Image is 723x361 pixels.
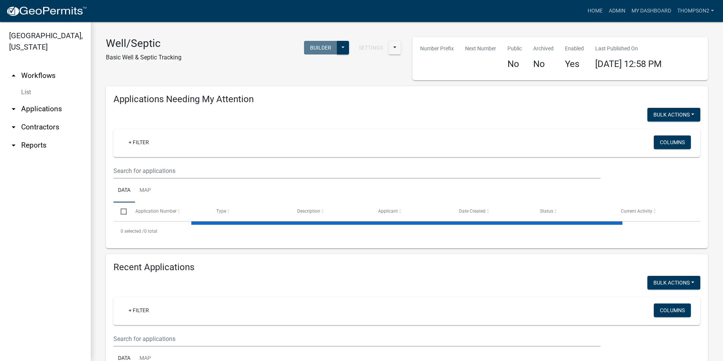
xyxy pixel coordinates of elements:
a: Admin [606,4,628,18]
a: Data [113,179,135,203]
p: Enabled [565,45,584,53]
span: Applicant [378,209,398,214]
span: Application Number [135,209,177,214]
button: Settings [353,41,389,54]
datatable-header-cell: Applicant [371,202,452,221]
span: Status [540,209,553,214]
span: Current Activity [621,209,652,214]
datatable-header-cell: Date Created [452,202,533,221]
button: Columns [654,303,691,317]
p: Archived [533,45,554,53]
h4: Yes [565,59,584,70]
p: Number Prefix [420,45,454,53]
p: Basic Well & Septic Tracking [106,53,182,62]
button: Bulk Actions [647,108,700,121]
p: Next Number [465,45,496,53]
a: Home [585,4,606,18]
i: arrow_drop_down [9,123,18,132]
h4: No [507,59,522,70]
datatable-header-cell: Select [113,202,128,221]
h4: Applications Needing My Attention [113,94,700,105]
span: [DATE] 12:58 PM [595,59,662,69]
i: arrow_drop_down [9,141,18,150]
a: + Filter [123,303,155,317]
button: Columns [654,135,691,149]
h4: No [533,59,554,70]
span: Date Created [459,209,486,214]
button: Bulk Actions [647,276,700,289]
p: Last Published On [595,45,662,53]
datatable-header-cell: Current Activity [614,202,695,221]
span: Description [297,209,320,214]
a: + Filter [123,135,155,149]
a: Map [135,179,155,203]
datatable-header-cell: Status [533,202,614,221]
h3: Well/Septic [106,37,182,50]
h4: Recent Applications [113,262,700,273]
input: Search for applications [113,331,600,347]
button: Builder [304,41,337,54]
a: Thompson2 [674,4,717,18]
p: Public [507,45,522,53]
span: 0 selected / [121,229,144,234]
i: arrow_drop_down [9,104,18,114]
div: 0 total [113,222,700,241]
input: Search for applications [113,163,600,179]
datatable-header-cell: Description [290,202,371,221]
datatable-header-cell: Application Number [128,202,209,221]
a: My Dashboard [628,4,674,18]
span: Type [216,209,226,214]
datatable-header-cell: Type [209,202,290,221]
i: arrow_drop_up [9,71,18,80]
